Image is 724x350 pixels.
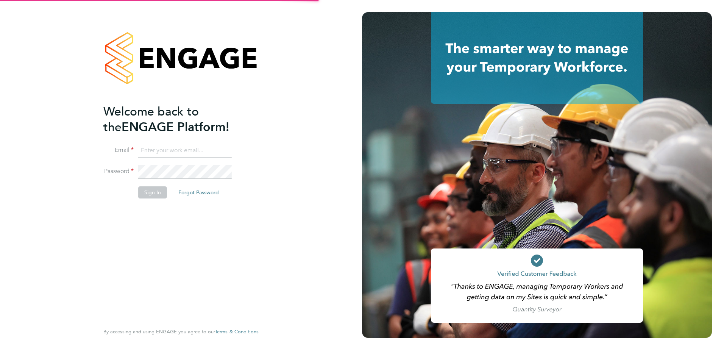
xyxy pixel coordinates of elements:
[138,144,232,158] input: Enter your work email...
[138,186,167,198] button: Sign In
[172,186,225,198] button: Forgot Password
[215,329,259,335] a: Terms & Conditions
[103,146,134,154] label: Email
[103,328,259,335] span: By accessing and using ENGAGE you agree to our
[215,328,259,335] span: Terms & Conditions
[103,104,251,135] h2: ENGAGE Platform!
[103,167,134,175] label: Password
[103,104,199,134] span: Welcome back to the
